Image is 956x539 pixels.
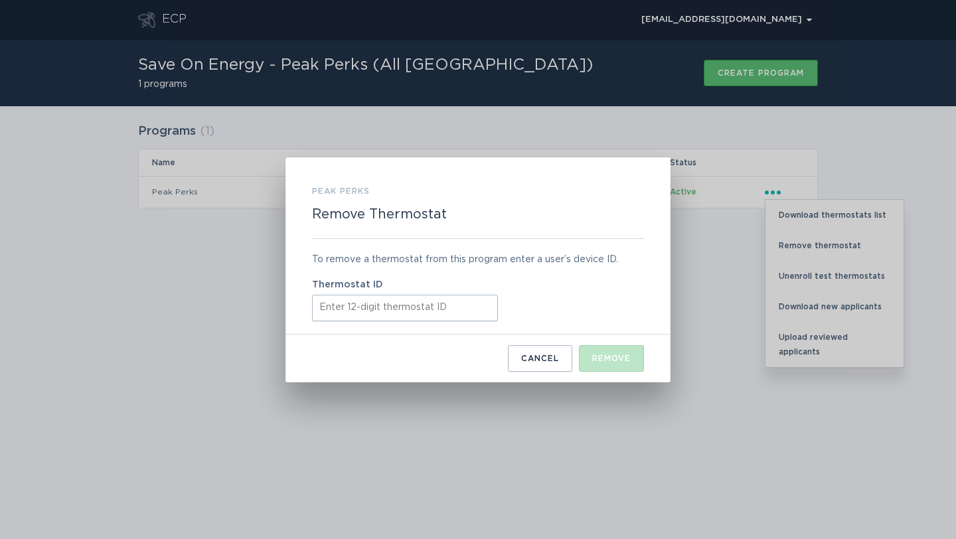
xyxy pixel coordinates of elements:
h3: Peak Perks [312,184,370,198]
button: Cancel [508,345,572,372]
div: Cancel [521,354,559,362]
div: To remove a thermostat from this program enter a user’s device ID. [312,252,644,267]
div: Remove [592,354,631,362]
button: Remove [579,345,644,372]
input: Thermostat ID [312,295,498,321]
label: Thermostat ID [312,280,644,289]
div: Remove Thermostat [285,157,671,382]
h2: Remove Thermostat [312,206,447,222]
